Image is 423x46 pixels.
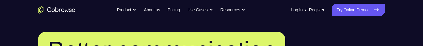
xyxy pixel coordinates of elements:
a: Log In [291,4,303,16]
a: Go to the home page [38,6,75,13]
a: About us [144,4,160,16]
a: Try Online Demo [332,4,385,16]
a: Pricing [168,4,180,16]
button: Resources [220,4,246,16]
a: Register [309,4,324,16]
button: Use Cases [187,4,213,16]
span: / [305,6,306,13]
button: Product [117,4,137,16]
